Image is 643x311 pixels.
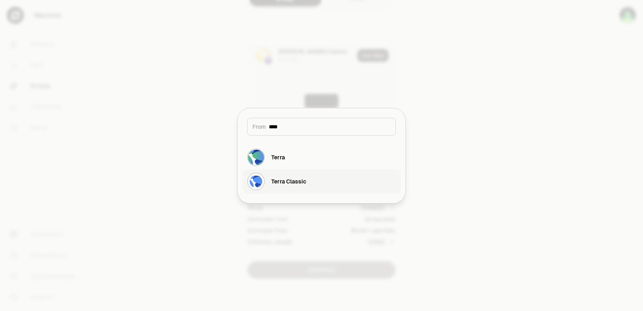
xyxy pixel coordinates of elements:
button: Terra LogoTerra [242,145,401,169]
img: Terra Logo [247,148,265,166]
img: Terra Classic Logo [247,173,265,190]
div: Terra [271,153,285,161]
span: From [252,123,266,131]
button: Terra Classic LogoTerra Classic [242,169,401,194]
div: Terra Classic [271,177,306,185]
